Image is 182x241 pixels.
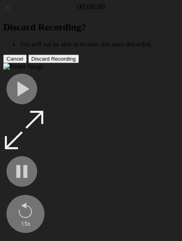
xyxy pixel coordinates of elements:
button: Cancel [3,55,27,63]
img: Poster Image [3,63,44,70]
li: You will not be able to recover this once discarded. [19,41,179,48]
h2: Discard Recording? [3,22,179,33]
a: 00:00:00 [77,2,105,11]
button: Discard Recording [28,55,79,63]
